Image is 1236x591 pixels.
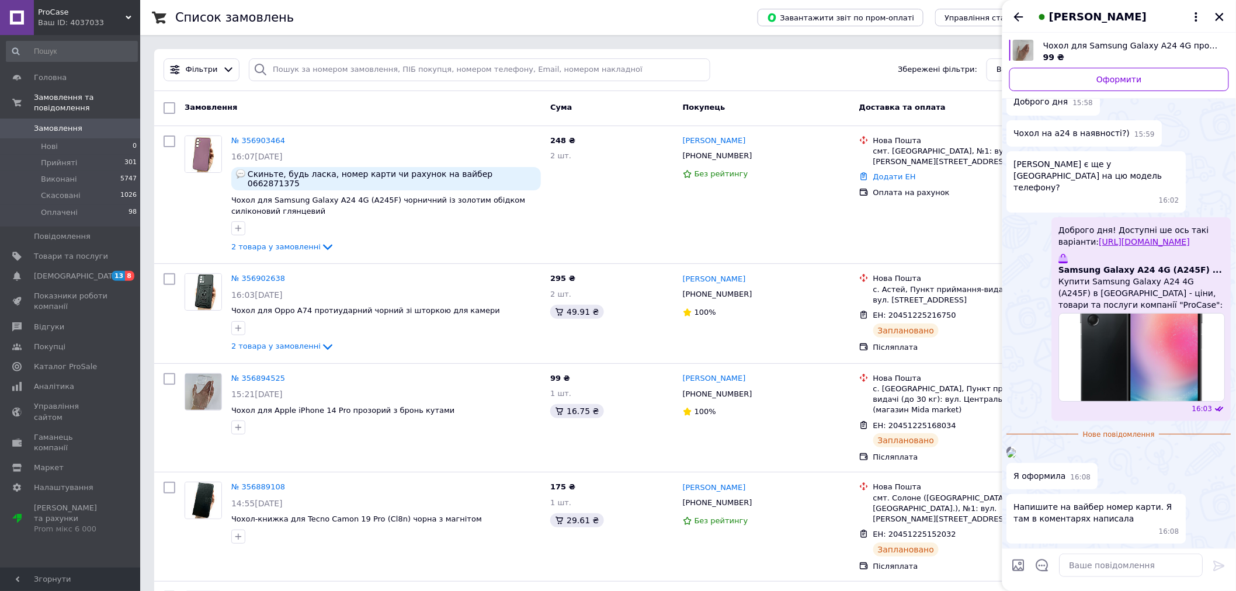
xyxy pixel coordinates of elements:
[34,463,64,473] span: Маркет
[1059,264,1223,276] span: Samsung Galaxy A24 4G (A245F) ...
[34,231,91,242] span: Повідомлення
[1073,98,1093,108] span: 15:58 12.08.2025
[1014,158,1179,193] span: [PERSON_NAME] є ще у [GEOGRAPHIC_DATA] на цю модель телефону?
[873,482,1061,492] div: Нова Пошта
[34,291,108,312] span: Показники роботи компанії
[175,11,294,25] h1: Список замовлень
[550,374,570,383] span: 99 ₴
[873,273,1061,284] div: Нова Пошта
[873,135,1061,146] div: Нова Пошта
[997,64,1008,75] span: Всі
[231,242,321,251] span: 2 товара у замовленні
[1159,527,1180,537] span: 16:08 12.08.2025
[185,274,221,310] img: Фото товару
[683,274,746,285] a: [PERSON_NAME]
[231,374,285,383] a: № 356894525
[1012,10,1026,24] button: Назад
[1059,224,1224,248] span: Доброго дня! Доступні ше ось такі варіанти:
[550,389,571,398] span: 1 шт.
[231,390,283,399] span: 15:21[DATE]
[550,103,572,112] span: Cума
[38,18,140,28] div: Ваш ID: 4037033
[1007,449,1016,458] img: 9867a217-eafd-45a6-8fc9-9f022e779256_w500_h500
[231,242,335,251] a: 2 товара у замовленні
[34,482,93,493] span: Налаштування
[1043,53,1064,62] span: 99 ₴
[1059,276,1224,311] span: Купити Samsung Galaxy A24 4G (A245F) в [GEOGRAPHIC_DATA] - ціни, товари та послуги компанії "ProC...
[34,342,65,352] span: Покупці
[873,284,1061,305] div: с. Астей, Пункт приймання-видачі (до 30 кг): вул. [STREET_ADDRESS]
[186,64,218,75] span: Фільтри
[550,136,575,145] span: 248 ₴
[1192,404,1213,414] span: 16:03 12.08.2025
[695,169,748,178] span: Без рейтингу
[120,190,137,201] span: 1026
[873,384,1061,416] div: с. [GEOGRAPHIC_DATA], Пункт приймання-видачі (до 30 кг): вул. Центральна 162 (магазин Mida market)
[34,92,140,113] span: Замовлення та повідомлення
[34,72,67,83] span: Головна
[1009,68,1229,91] a: Оформити
[873,342,1061,353] div: Післяплата
[41,158,77,168] span: Прийняті
[550,404,603,418] div: 16.75 ₴
[120,174,137,185] span: 5747
[1013,40,1034,61] img: 6430791451_w640_h640_chehol-dlya-samsung.jpg
[41,207,78,218] span: Оплачені
[231,514,482,523] a: Чохол-книжка для Tecno Camon 19 Pro (Cl8n) чорна з магнітом
[231,306,500,315] span: Чохол для Oppo A74 протиударний чорний зі шторкою для камери
[550,151,571,160] span: 2 шт.
[231,342,335,350] a: 2 товара у замовленні
[185,374,221,410] img: Фото товару
[873,324,939,338] div: Заплановано
[767,12,914,23] span: Завантажити звіт по пром-оплаті
[1014,127,1130,140] span: Чохол на а24 в наявності?)
[231,482,285,491] a: № 356889108
[695,308,716,317] span: 100%
[231,290,283,300] span: 16:03[DATE]
[34,123,82,134] span: Замовлення
[898,64,977,75] span: Збережені фільтри:
[1014,470,1066,482] span: Я оформила
[873,373,1061,384] div: Нова Пошта
[231,499,283,508] span: 14:55[DATE]
[1014,96,1068,108] span: Доброго дня
[945,13,1034,22] span: Управління статусами
[34,381,74,392] span: Аналітика
[1159,196,1180,206] span: 16:02 12.08.2025
[1035,558,1050,573] button: Відкрити шаблони відповідей
[112,271,125,281] span: 13
[550,305,603,319] div: 49.91 ₴
[1071,472,1091,482] span: 16:08 12.08.2025
[249,58,710,81] input: Пошук за номером замовлення, ПІБ покупця, номером телефону, Email, номером накладної
[873,561,1061,572] div: Післяплата
[34,251,108,262] span: Товари та послуги
[683,103,725,112] span: Покупець
[231,136,285,145] a: № 356903464
[1043,40,1220,51] span: Чохол для Samsung Galaxy A24 4G прозорий з бронь кутами
[758,9,923,26] button: Завантажити звіт по пром-оплаті
[683,290,752,298] span: [PHONE_NUMBER]
[873,493,1061,525] div: смт. Солоне ([GEOGRAPHIC_DATA], [GEOGRAPHIC_DATA].), №1: вул. [PERSON_NAME][STREET_ADDRESS]
[873,433,939,447] div: Заплановано
[6,41,138,62] input: Пошук
[185,136,221,172] img: Фото товару
[231,342,321,351] span: 2 товара у замовленні
[236,169,245,179] img: :speech_balloon:
[129,207,137,218] span: 98
[1014,501,1179,524] span: Напишите на вайбер номер карти. Я там в коментарях написала
[34,271,120,281] span: [DEMOGRAPHIC_DATA]
[34,401,108,422] span: Управління сайтом
[1099,237,1190,246] a: [URL][DOMAIN_NAME]
[683,482,746,493] a: [PERSON_NAME]
[935,9,1043,26] button: Управління статусами
[231,196,525,215] a: Чохол для Samsung Galaxy A24 4G (A245F) чорничний із золотим обідком силіконовий глянцевий
[185,482,221,519] img: Фото товару
[41,174,77,185] span: Виконані
[133,141,137,152] span: 0
[873,187,1061,198] div: Оплата на рахунок
[34,432,108,453] span: Гаманець компанії
[231,406,455,415] a: Чохол для Apple iPhone 14 Pro прозорий з бронь кутами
